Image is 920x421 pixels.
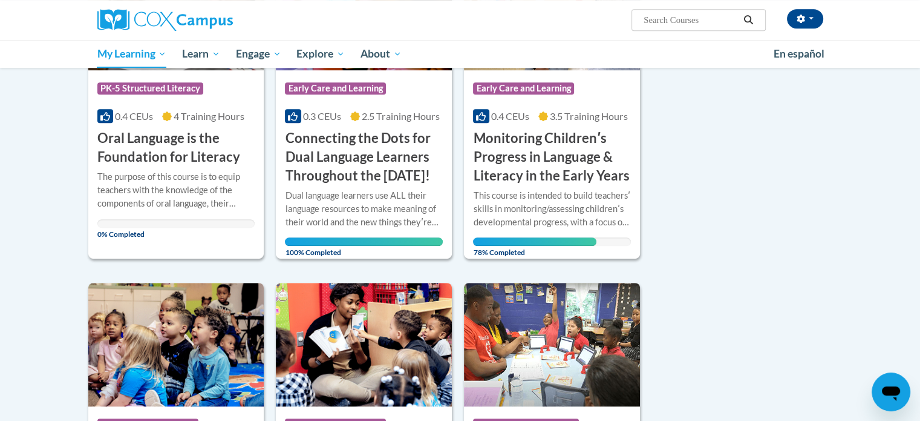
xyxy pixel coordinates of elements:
div: Dual language learners use ALL their language resources to make meaning of their world and the ne... [285,189,443,229]
a: En español [766,41,832,67]
span: 4 Training Hours [174,110,244,122]
h3: Monitoring Childrenʹs Progress in Language & Literacy in the Early Years [473,129,631,185]
img: Course Logo [88,283,264,406]
div: This course is intended to build teachersʹ skills in monitoring/assessing childrenʹs developmenta... [473,189,631,229]
span: En español [774,47,824,60]
a: Engage [228,40,289,68]
div: Your progress [473,237,596,246]
img: Course Logo [464,283,640,406]
h3: Connecting the Dots for Dual Language Learners Throughout the [DATE]! [285,129,443,185]
img: Course Logo [276,283,452,406]
img: Cox Campus [97,9,233,31]
span: 3.5 Training Hours [550,110,628,122]
span: PK-5 Structured Literacy [97,82,203,94]
span: 2.5 Training Hours [362,110,440,122]
span: Early Care and Learning [285,82,386,94]
span: 0.3 CEUs [303,110,341,122]
button: Account Settings [787,9,823,28]
span: About [360,47,402,61]
a: Cox Campus [97,9,327,31]
div: Your progress [285,237,443,246]
iframe: Button to launch messaging window [872,373,910,411]
span: 0.4 CEUs [115,110,153,122]
span: 100% Completed [285,237,443,257]
div: Main menu [79,40,841,68]
a: About [353,40,409,68]
span: 0.4 CEUs [491,110,529,122]
span: 78% Completed [473,237,596,257]
button: Search [739,13,757,27]
span: My Learning [97,47,166,61]
div: The purpose of this course is to equip teachers with the knowledge of the components of oral lang... [97,170,255,210]
a: My Learning [90,40,175,68]
span: Learn [182,47,220,61]
span: Early Care and Learning [473,82,574,94]
a: Explore [289,40,353,68]
span: Explore [296,47,345,61]
h3: Oral Language is the Foundation for Literacy [97,129,255,167]
span: Engage [236,47,281,61]
input: Search Courses [642,13,739,27]
a: Learn [174,40,228,68]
